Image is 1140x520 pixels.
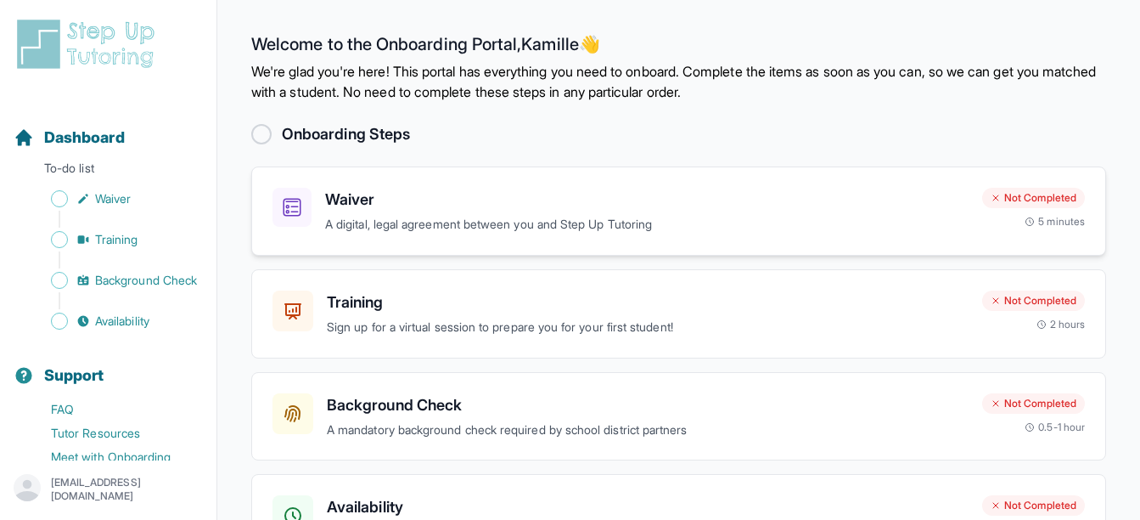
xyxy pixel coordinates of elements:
span: Support [44,364,104,387]
p: We're glad you're here! This portal has everything you need to onboard. Complete the items as soo... [251,61,1106,102]
button: Dashboard [7,99,210,156]
a: Tutor Resources [14,421,216,445]
h2: Welcome to the Onboarding Portal, Kamille 👋 [251,34,1106,61]
h3: Background Check [327,393,969,417]
a: FAQ [14,398,216,421]
a: WaiverA digital, legal agreement between you and Step Up TutoringNot Completed5 minutes [251,167,1106,256]
div: 0.5-1 hour [1025,421,1085,434]
span: Training [95,231,138,248]
p: A digital, legal agreement between you and Step Up Tutoring [325,215,969,235]
div: Not Completed [982,188,1085,208]
a: Waiver [14,187,216,211]
div: Not Completed [982,393,1085,414]
span: Availability [95,313,149,330]
span: Waiver [95,190,131,207]
h3: Waiver [325,188,969,212]
p: Sign up for a virtual session to prepare you for your first student! [327,318,969,337]
button: [EMAIL_ADDRESS][DOMAIN_NAME] [14,474,203,505]
a: Training [14,228,216,252]
p: [EMAIL_ADDRESS][DOMAIN_NAME] [51,476,203,503]
h3: Training [327,291,969,314]
div: Not Completed [982,291,1085,311]
p: To-do list [7,160,210,184]
img: logo [14,17,165,71]
a: Background Check [14,268,216,292]
a: Background CheckA mandatory background check required by school district partnersNot Completed0.5... [251,372,1106,461]
p: A mandatory background check required by school district partners [327,421,969,440]
div: Not Completed [982,495,1085,516]
span: Background Check [95,272,197,289]
a: TrainingSign up for a virtual session to prepare you for your first student!Not Completed2 hours [251,269,1106,359]
a: Availability [14,309,216,333]
h3: Availability [327,495,969,519]
button: Support [7,336,210,394]
span: Dashboard [44,126,125,150]
a: Dashboard [14,126,125,150]
div: 2 hours [1036,318,1086,331]
a: Meet with Onboarding Support [14,445,216,486]
div: 5 minutes [1025,215,1085,229]
h2: Onboarding Steps [282,122,410,146]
